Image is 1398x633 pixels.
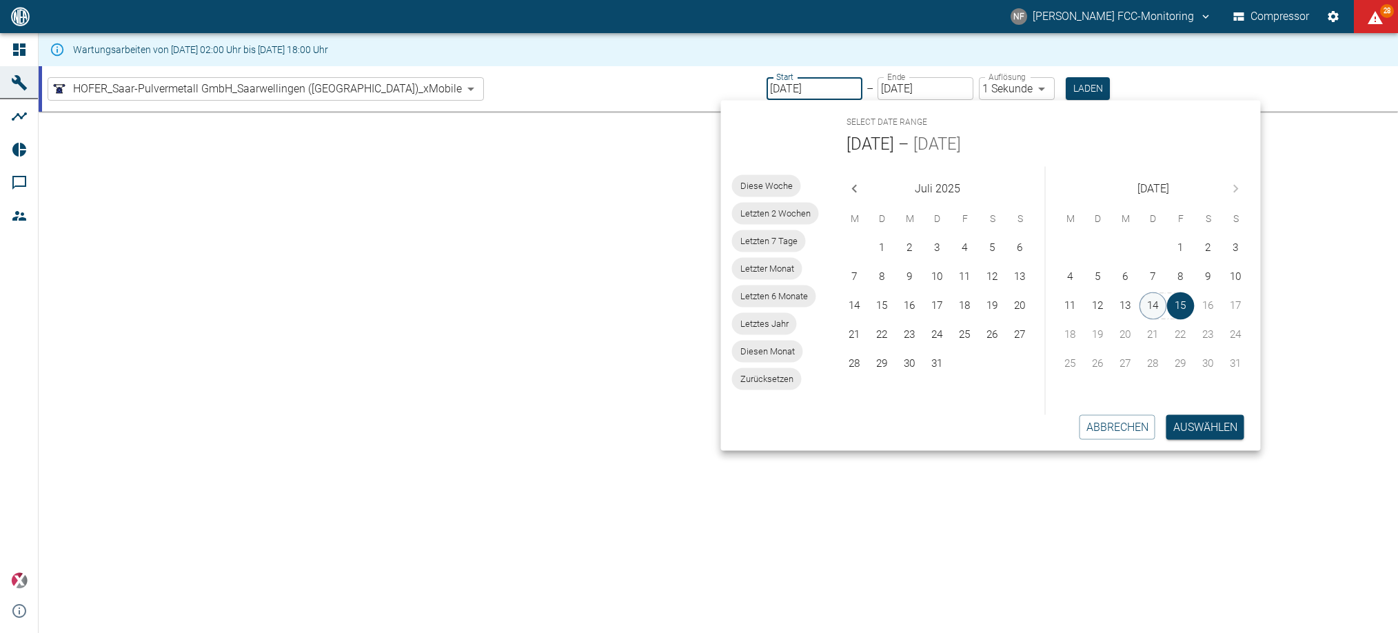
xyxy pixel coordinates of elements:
button: 20 [1006,292,1034,320]
button: 4 [1057,263,1084,291]
button: [DATE] [913,133,961,155]
button: 17 [924,292,951,320]
span: 28 [1380,4,1394,18]
button: 10 [924,263,951,291]
span: Select date range [847,112,927,134]
div: Letzten 7 Tage [732,230,806,252]
button: 29 [869,350,896,378]
span: Samstag [1196,205,1221,232]
span: Zurücksetzen [732,372,802,386]
button: 5 [1084,263,1112,291]
button: 1 [1167,234,1195,262]
button: 23 [896,321,924,349]
span: Letzten 7 Tage [732,234,806,248]
span: Donnerstag [1141,205,1166,232]
button: 6 [1112,263,1139,291]
div: Letzten 6 Monate [732,285,816,307]
span: Sonntag [1008,205,1033,232]
span: Mittwoch [1113,205,1138,232]
button: 2 [896,234,924,262]
h5: – [894,133,913,155]
button: 12 [979,263,1006,291]
div: 1 Sekunde [979,77,1055,100]
span: [DATE] [1137,179,1169,198]
a: HOFER_Saar-Pulvermetall GmbH_Saarwellingen ([GEOGRAPHIC_DATA])_xMobile [51,81,462,97]
button: 2 [1195,234,1222,262]
button: Previous month [841,174,869,202]
button: 11 [1057,292,1084,320]
button: 8 [1167,263,1195,291]
div: Letzter Monat [732,257,802,279]
button: Auswählen [1166,414,1244,439]
button: 15 [1167,292,1195,320]
div: Letztes Jahr [732,312,797,334]
button: 25 [951,321,979,349]
button: Compressor [1230,4,1313,29]
label: Start [776,71,793,83]
span: HOFER_Saar-Pulvermetall GmbH_Saarwellingen ([GEOGRAPHIC_DATA])_xMobile [73,81,462,97]
span: Sonntag [1224,205,1248,232]
div: Wartungsarbeiten von [DATE] 02:00 Uhr bis [DATE] 18:00 Uhr [73,37,328,62]
div: Diese Woche [732,174,801,197]
button: 10 [1222,263,1250,291]
span: Montag [1058,205,1083,232]
button: 9 [1195,263,1222,291]
div: Letzten 2 Wochen [732,202,819,224]
input: DD.MM.YYYY [767,77,862,100]
p: – [867,81,873,97]
button: 4 [951,234,979,262]
button: 6 [1006,234,1034,262]
span: Samstag [980,205,1005,232]
button: 30 [896,350,924,378]
button: 3 [1222,234,1250,262]
button: 1 [869,234,896,262]
button: 22 [869,321,896,349]
button: 11 [951,263,979,291]
img: Xplore Logo [11,572,28,589]
span: Juli 2025 [915,179,960,198]
span: Letztes Jahr [732,317,797,331]
span: Letzten 2 Wochen [732,207,819,221]
span: Dienstag [870,205,895,232]
button: 8 [869,263,896,291]
button: 28 [841,350,869,378]
button: 3 [924,234,951,262]
button: Laden [1066,77,1110,100]
img: logo [10,7,31,26]
button: 7 [1139,263,1167,291]
div: Zurücksetzen [732,368,802,390]
span: Freitag [953,205,977,232]
button: 24 [924,321,951,349]
span: Freitag [1168,205,1193,232]
label: Auflösung [989,71,1026,83]
span: Letzten 6 Monate [732,290,816,303]
button: 13 [1006,263,1034,291]
label: Ende [887,71,905,83]
span: Donnerstag [925,205,950,232]
button: 12 [1084,292,1112,320]
button: 7 [841,263,869,291]
span: Dienstag [1086,205,1111,232]
button: 26 [979,321,1006,349]
button: Einstellungen [1321,4,1346,29]
span: Mittwoch [898,205,922,232]
button: 5 [979,234,1006,262]
button: 14 [1139,292,1167,320]
button: 27 [1006,321,1034,349]
button: 9 [896,263,924,291]
button: 15 [869,292,896,320]
button: 21 [841,321,869,349]
span: Montag [842,205,867,232]
button: [DATE] [847,133,894,155]
span: Letzter Monat [732,262,802,276]
span: Diese Woche [732,179,801,193]
div: Diesen Monat [732,340,803,362]
button: 18 [951,292,979,320]
button: 31 [924,350,951,378]
button: 16 [896,292,924,320]
button: fcc-monitoring@neuman-esser.com [1009,4,1214,29]
button: 14 [841,292,869,320]
button: Abbrechen [1080,414,1155,439]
